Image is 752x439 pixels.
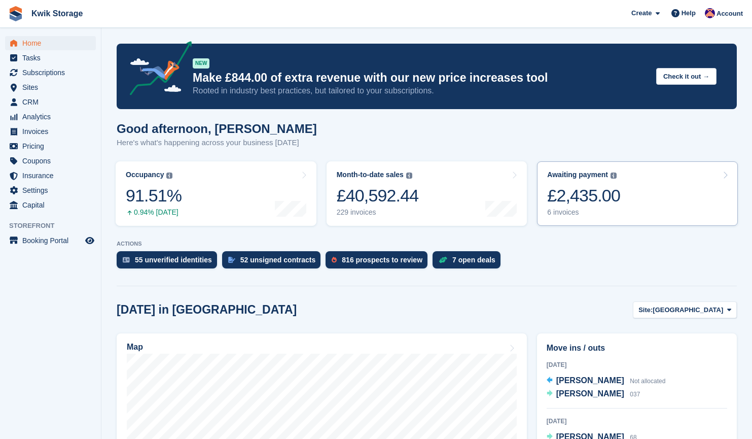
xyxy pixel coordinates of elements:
span: Analytics [22,110,83,124]
img: prospect-51fa495bee0391a8d652442698ab0144808aea92771e9ea1ae160a38d050c398.svg [332,257,337,263]
span: CRM [22,95,83,109]
a: menu [5,36,96,50]
img: icon-info-grey-7440780725fd019a000dd9b08b2336e03edf1995a4989e88bcd33f0948082b44.svg [166,173,172,179]
span: Insurance [22,168,83,183]
span: 037 [630,391,640,398]
img: icon-info-grey-7440780725fd019a000dd9b08b2336e03edf1995a4989e88bcd33f0948082b44.svg [406,173,412,179]
a: 7 open deals [433,251,506,274]
span: Pricing [22,139,83,153]
a: menu [5,51,96,65]
a: Occupancy 91.51% 0.94% [DATE] [116,161,316,226]
a: menu [5,110,96,124]
a: 816 prospects to review [326,251,433,274]
span: Sites [22,80,83,94]
a: menu [5,154,96,168]
span: Coupons [22,154,83,168]
div: [DATE] [547,417,727,426]
a: 55 unverified identities [117,251,222,274]
span: Capital [22,198,83,212]
a: menu [5,65,96,80]
div: £40,592.44 [337,185,419,206]
div: 55 unverified identities [135,256,212,264]
div: 0.94% [DATE] [126,208,182,217]
span: Storefront [9,221,101,231]
img: Jade Stanley [705,8,715,18]
img: contract_signature_icon-13c848040528278c33f63329250d36e43548de30e8caae1d1a13099fd9432cc5.svg [228,257,235,263]
div: £2,435.00 [547,185,620,206]
a: menu [5,233,96,248]
div: Month-to-date sales [337,171,404,179]
div: 816 prospects to review [342,256,422,264]
p: ACTIONS [117,241,737,247]
div: 52 unsigned contracts [240,256,316,264]
h1: Good afternoon, [PERSON_NAME] [117,122,317,136]
button: Site: [GEOGRAPHIC_DATA] [633,301,737,318]
span: [GEOGRAPHIC_DATA] [653,305,723,315]
span: Invoices [22,124,83,139]
span: [PERSON_NAME] [556,389,624,398]
span: Settings [22,183,83,197]
a: Preview store [84,234,96,247]
div: 229 invoices [337,208,419,217]
a: Awaiting payment £2,435.00 6 invoices [537,161,738,226]
h2: Move ins / outs [547,342,727,354]
div: 91.51% [126,185,182,206]
a: menu [5,168,96,183]
a: menu [5,198,96,212]
div: [DATE] [547,360,727,369]
a: Month-to-date sales £40,592.44 229 invoices [327,161,527,226]
a: menu [5,95,96,109]
img: deal-1b604bf984904fb50ccaf53a9ad4b4a5d6e5aea283cecdc64d6e3604feb123c2.svg [439,256,447,263]
span: Not allocated [630,378,665,385]
a: Kwik Storage [27,5,87,22]
p: Rooted in industry best practices, but tailored to your subscriptions. [193,85,648,96]
img: verify_identity-adf6edd0f0f0b5bbfe63781bf79b02c33cf7c696d77639b501bdc392416b5a36.svg [123,257,130,263]
img: icon-info-grey-7440780725fd019a000dd9b08b2336e03edf1995a4989e88bcd33f0948082b44.svg [611,173,617,179]
a: [PERSON_NAME] 037 [547,388,640,401]
img: stora-icon-8386f47178a22dfd0bd8f6a31ec36ba5ce8667c1dd55bd0f319d3a0aa187defe.svg [8,6,23,21]
span: Help [682,8,696,18]
p: Here's what's happening across your business [DATE] [117,137,317,149]
h2: Map [127,343,143,352]
span: Booking Portal [22,233,83,248]
span: Subscriptions [22,65,83,80]
a: menu [5,139,96,153]
span: Create [631,8,652,18]
span: Account [717,9,743,19]
a: menu [5,124,96,139]
span: Site: [638,305,653,315]
div: Occupancy [126,171,164,179]
div: NEW [193,58,209,69]
span: Tasks [22,51,83,65]
h2: [DATE] in [GEOGRAPHIC_DATA] [117,303,297,317]
img: price-adjustments-announcement-icon-8257ccfd72463d97f412b2fc003d46551f7dbcb40ab6d574587a9cd5c0d94... [121,41,192,99]
span: Home [22,36,83,50]
a: menu [5,80,96,94]
div: 6 invoices [547,208,620,217]
span: [PERSON_NAME] [556,376,624,385]
div: Awaiting payment [547,171,608,179]
p: Make £844.00 of extra revenue with our new price increases tool [193,71,648,85]
button: Check it out → [656,68,717,85]
a: [PERSON_NAME] Not allocated [547,375,666,388]
div: 7 open deals [452,256,495,264]
a: menu [5,183,96,197]
a: 52 unsigned contracts [222,251,326,274]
